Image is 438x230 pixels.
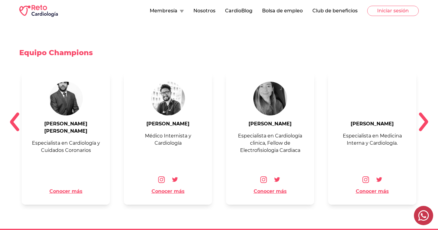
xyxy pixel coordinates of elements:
img: us.champions.c8.name [253,82,287,115]
button: Bolsa de empleo [262,7,303,14]
img: left [10,112,19,131]
a: [PERSON_NAME] [338,120,407,128]
button: Club de beneficios [312,7,358,14]
button: Conocer más [49,188,83,195]
img: right [419,112,428,131]
p: Especialista en Cardiología clinica, Fellow de Electrofisiologia Cardiaca [236,132,305,154]
img: us.champions.c7.name [49,82,83,115]
a: Conocer más [133,188,202,195]
button: CardioBlog [225,7,252,14]
a: [PERSON_NAME] [PERSON_NAME] [31,120,100,135]
button: Iniciar sesión [367,6,419,16]
a: [PERSON_NAME] [133,120,202,128]
div: 5 / 14 [326,72,419,205]
a: Conocer más [236,188,305,195]
p: Especialista en Cardiología y Cuidados Coronarios [31,140,100,154]
a: Conocer más [338,188,407,195]
h2: Equipo Champions [19,38,419,67]
p: Especialista en Medicina Interna y Cardiología. [338,132,407,147]
img: us.champions.c2.name [151,82,185,115]
button: Conocer más [152,188,185,195]
button: Conocer más [254,188,287,195]
button: Membresía [150,7,184,14]
a: [PERSON_NAME] [236,120,305,128]
img: RETO Cardio Logo [19,5,58,17]
p: Médico Internista y Cardiología [133,132,202,147]
img: us.champions.c5.name [355,82,389,115]
div: 4 / 14 [224,72,317,205]
div: 3 / 14 [121,72,214,205]
div: 2 / 14 [19,72,112,205]
button: Conocer más [356,188,389,195]
button: Nosotros [193,7,215,14]
a: Conocer más [31,188,100,195]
